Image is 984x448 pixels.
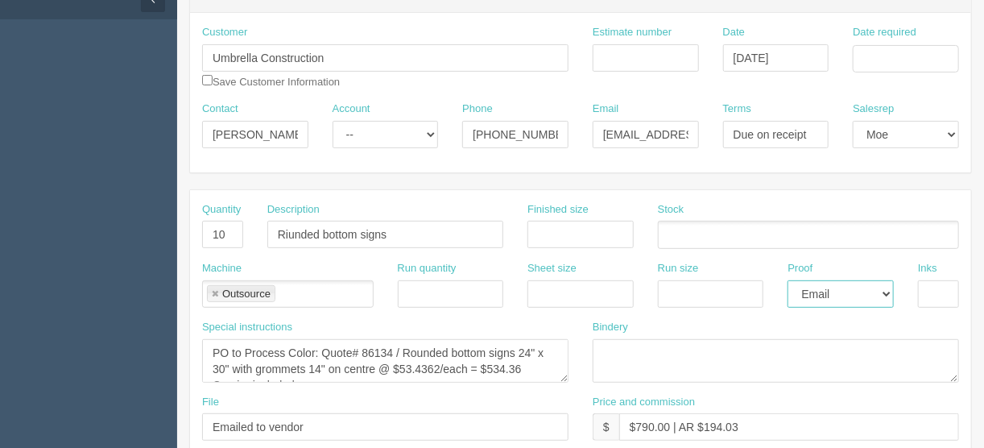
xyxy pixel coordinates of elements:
[723,25,745,40] label: Date
[202,339,568,383] textarea: PO to Process Color: Quote# 86134 / Repeat Order on PO 64005 - 100 Reflective Vinyl, print no [PE...
[723,102,751,117] label: Terms
[202,202,241,218] label: Quantity
[202,44,568,72] input: Enter customer name
[658,202,684,218] label: Stock
[398,261,457,276] label: Run quantity
[202,320,292,335] label: Special instructions
[333,102,370,117] label: Account
[593,25,672,40] label: Estimate number
[202,25,247,40] label: Customer
[267,202,320,218] label: Description
[853,102,894,117] label: Salesrep
[593,102,619,117] label: Email
[527,202,589,218] label: Finished size
[202,102,238,117] label: Contact
[658,261,699,276] label: Run size
[593,395,695,410] label: Price and commission
[853,25,916,40] label: Date required
[222,288,271,299] div: Outsource
[788,261,812,276] label: Proof
[462,102,493,117] label: Phone
[527,261,577,276] label: Sheet size
[202,395,219,410] label: File
[202,25,568,89] div: Save Customer Information
[593,320,628,335] label: Bindery
[202,261,242,276] label: Machine
[918,261,937,276] label: Inks
[593,413,619,441] div: $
